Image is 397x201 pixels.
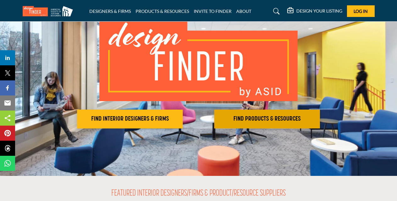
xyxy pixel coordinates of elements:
a: PRODUCTS & RESOURCES [136,8,189,14]
a: Search [267,6,284,16]
button: Log In [347,5,375,17]
img: Site Logo [23,6,76,16]
span: Log In [354,8,368,14]
a: DESIGNERS & FIRMS [89,8,131,14]
a: INVITE TO FINDER [194,8,232,14]
button: FIND PRODUCTS & RESOURCES [214,110,320,128]
h2: FIND PRODUCTS & RESOURCES [216,115,318,123]
div: DESIGN YOUR LISTING [287,8,342,15]
h2: FEATURED INTERIOR DESIGNERS/FIRMS & PRODUCT/RESOURCE SUPPLIERS [111,188,286,199]
h2: FIND INTERIOR DESIGNERS & FIRMS [79,115,181,123]
button: FIND INTERIOR DESIGNERS & FIRMS [77,110,183,128]
img: image [99,19,298,101]
h5: DESIGN YOUR LISTING [296,8,342,14]
a: ABOUT [236,8,251,14]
